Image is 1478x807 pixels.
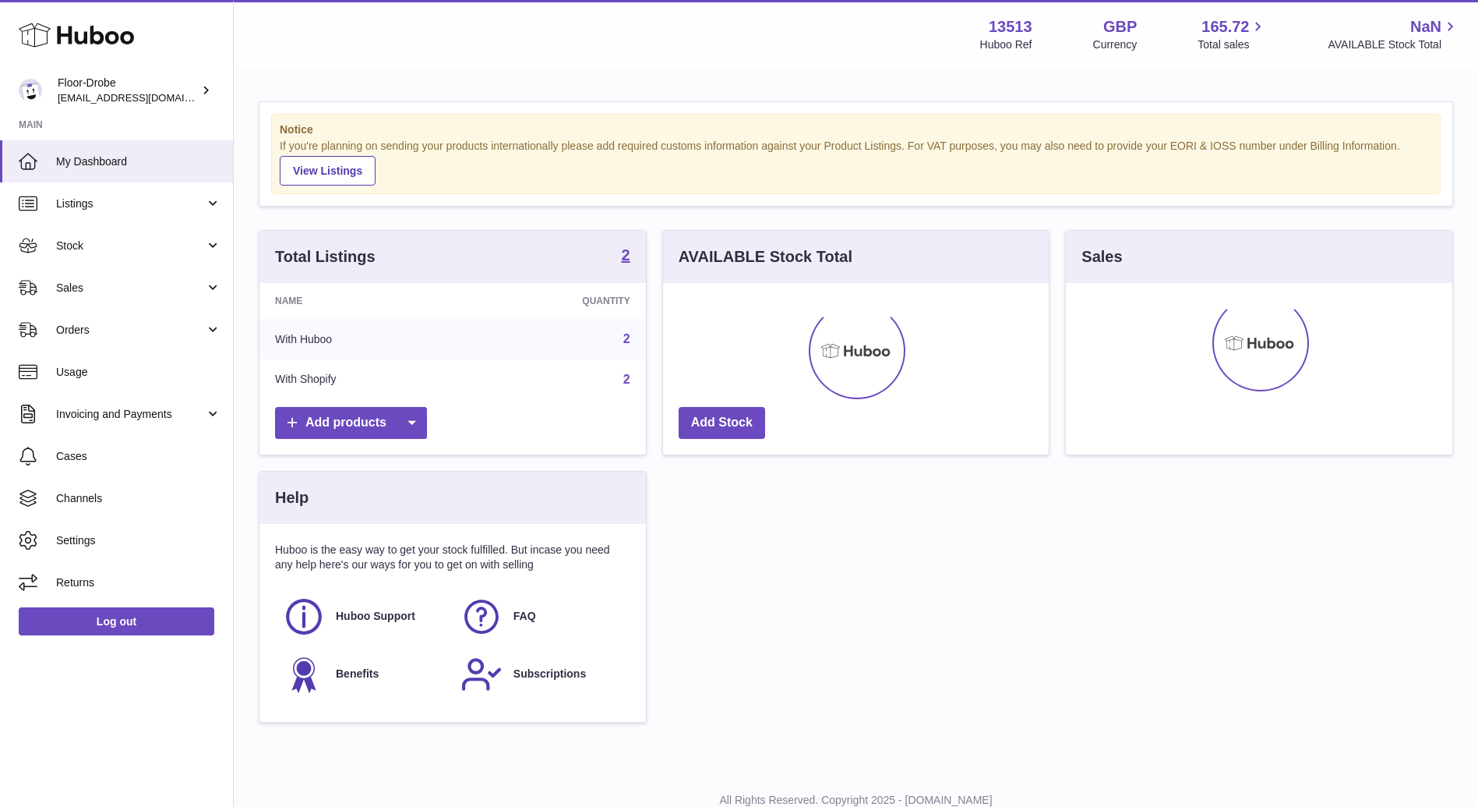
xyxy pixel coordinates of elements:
span: My Dashboard [56,154,221,169]
a: 2 [623,373,630,386]
span: AVAILABLE Stock Total [1328,37,1459,52]
span: Sales [56,281,205,296]
span: Usage [56,365,221,380]
span: Subscriptions [513,667,586,681]
a: View Listings [280,156,376,186]
span: Orders [56,323,205,338]
h3: Sales [1081,246,1122,267]
a: Add products [275,407,427,439]
a: Huboo Support [283,596,445,638]
span: [EMAIL_ADDRESS][DOMAIN_NAME] [58,91,229,104]
p: Huboo is the easy way to get your stock fulfilled. But incase you need any help here's our ways f... [275,543,630,572]
span: Channels [56,491,221,506]
span: NaN [1410,16,1441,37]
a: 2 [623,332,630,345]
span: Huboo Support [336,609,415,624]
img: jthurling@live.com [19,79,42,102]
div: Floor-Drobe [58,76,198,105]
span: Settings [56,533,221,548]
th: Quantity [467,283,645,319]
h3: Total Listings [275,246,376,267]
a: Add Stock [679,407,765,439]
a: Benefits [283,653,445,696]
a: FAQ [460,596,623,638]
span: Stock [56,239,205,253]
span: Benefits [336,667,379,681]
span: FAQ [513,609,536,624]
span: Listings [56,196,205,211]
div: Currency [1093,37,1138,52]
span: 165.72 [1201,16,1249,37]
strong: 13513 [989,16,1032,37]
strong: GBP [1103,16,1137,37]
h3: Help [275,487,309,508]
span: Total sales [1198,37,1267,52]
td: With Huboo [259,319,467,359]
strong: 2 [622,247,630,263]
h3: AVAILABLE Stock Total [679,246,852,267]
a: 2 [622,247,630,266]
a: Subscriptions [460,653,623,696]
div: If you're planning on sending your products internationally please add required customs informati... [280,139,1432,186]
strong: Notice [280,122,1432,137]
span: Cases [56,449,221,464]
a: NaN AVAILABLE Stock Total [1328,16,1459,52]
span: Returns [56,575,221,590]
a: Log out [19,607,214,635]
a: 165.72 Total sales [1198,16,1267,52]
td: With Shopify [259,359,467,400]
th: Name [259,283,467,319]
span: Invoicing and Payments [56,407,205,422]
div: Huboo Ref [980,37,1032,52]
